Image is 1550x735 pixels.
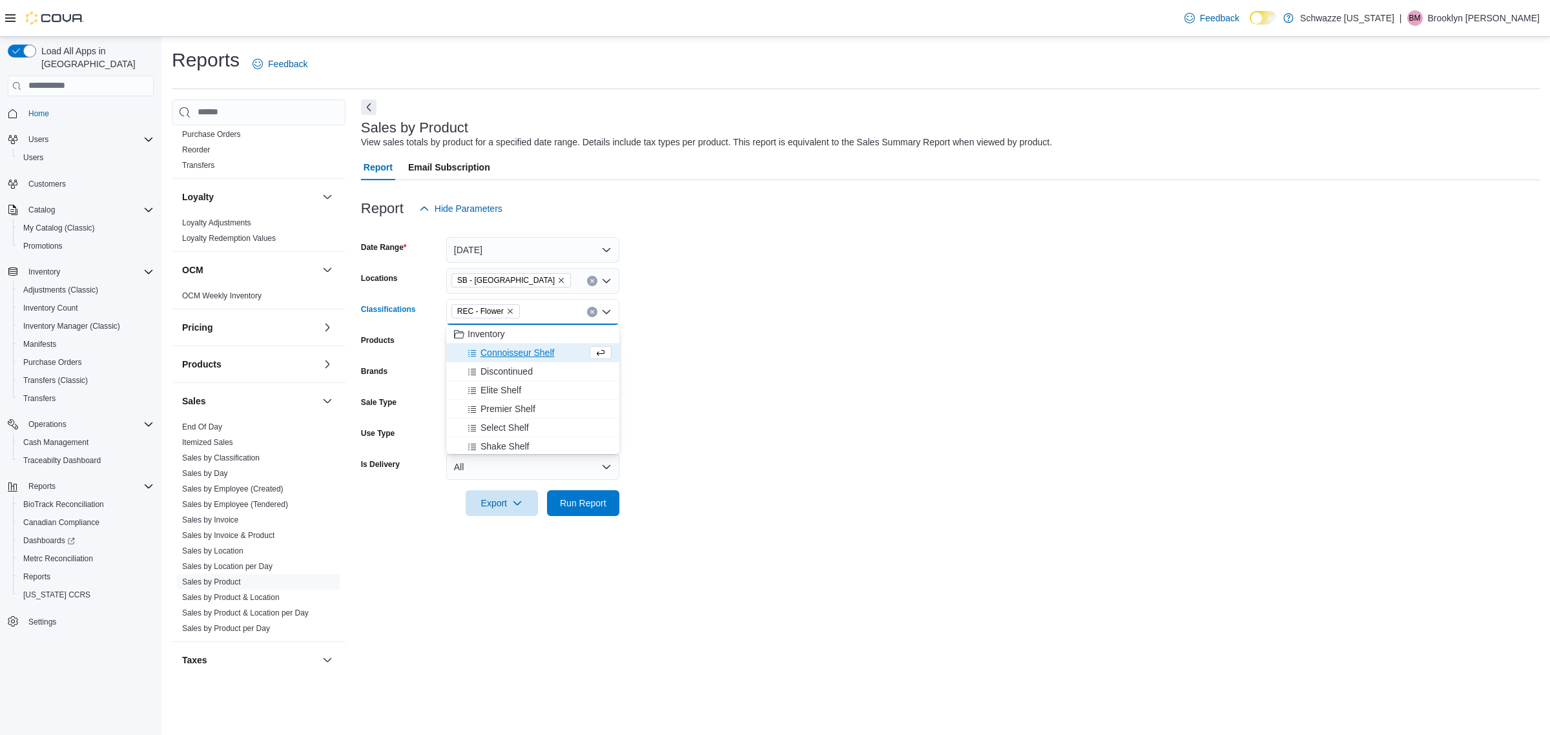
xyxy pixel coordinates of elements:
span: Loyalty Adjustments [182,218,251,228]
button: Loyalty [182,191,317,203]
button: Canadian Compliance [13,513,159,532]
span: Loyalty Redemption Values [182,233,276,243]
p: | [1400,10,1402,26]
a: Adjustments (Classic) [18,282,103,298]
span: Sales by Day [182,468,228,479]
a: Customers [23,176,71,192]
span: Reports [28,481,56,492]
a: Feedback [1179,5,1245,31]
span: Users [18,150,154,165]
button: Reports [3,477,159,495]
span: BioTrack Reconciliation [18,497,154,512]
span: Inventory [28,267,60,277]
span: Sales by Location per Day [182,561,273,572]
span: Reports [23,479,154,494]
label: Use Type [361,428,395,439]
button: Inventory Manager (Classic) [13,317,159,335]
button: Metrc Reconciliation [13,550,159,568]
a: Transfers [182,161,214,170]
span: Metrc Reconciliation [18,551,154,566]
button: OCM [320,262,335,278]
span: Inventory [23,264,154,280]
span: REC - Flower [451,304,520,318]
img: Cova [26,12,84,25]
span: Home [23,105,154,121]
button: All [446,454,619,480]
h3: Sales [182,395,206,408]
a: Traceabilty Dashboard [18,453,106,468]
span: Purchase Orders [182,129,241,140]
a: Feedback [247,51,313,77]
span: Select Shelf [480,421,529,434]
a: Users [18,150,48,165]
a: OCM Weekly Inventory [182,291,262,300]
span: Manifests [23,339,56,349]
h1: Reports [172,47,240,73]
span: Users [28,134,48,145]
a: Metrc Reconciliation [18,551,98,566]
button: Operations [23,417,72,432]
span: Transfers [182,160,214,171]
span: My Catalog (Classic) [23,223,95,233]
button: Export [466,490,538,516]
button: Products [182,358,317,371]
a: Cash Management [18,435,94,450]
a: Manifests [18,336,61,352]
span: Export [473,490,530,516]
a: Sales by Location [182,546,243,555]
button: Settings [3,612,159,630]
button: Purchase Orders [13,353,159,371]
a: Promotions [18,238,68,254]
span: Transfers (Classic) [23,375,88,386]
span: Connoisseur Shelf [480,346,554,359]
span: Operations [28,419,67,430]
button: Taxes [182,654,317,667]
button: Catalog [23,202,60,218]
a: Dashboards [13,532,159,550]
a: Purchase Orders [182,130,241,139]
button: Next [361,99,377,115]
span: Email Subscription [408,154,490,180]
span: Feedback [268,57,307,70]
span: Settings [23,613,154,629]
button: Taxes [320,652,335,668]
span: BM [1409,10,1421,26]
span: Metrc Reconciliation [23,554,93,564]
span: SB - Belmar [451,273,571,287]
div: OCM [172,288,346,309]
span: Transfers [23,393,56,404]
button: Transfers [13,389,159,408]
a: [US_STATE] CCRS [18,587,96,603]
span: Users [23,152,43,163]
button: Discontinued [446,362,619,381]
a: Sales by Employee (Created) [182,484,284,493]
span: Adjustments (Classic) [18,282,154,298]
button: Reports [13,568,159,586]
a: Sales by Product & Location [182,593,280,602]
a: Sales by Employee (Tendered) [182,500,288,509]
span: Inventory Manager (Classic) [23,321,120,331]
h3: Loyalty [182,191,214,203]
span: Dashboards [18,533,154,548]
button: Run Report [547,490,619,516]
button: Remove REC - Flower from selection in this group [506,307,514,315]
span: Sales by Location [182,546,243,556]
p: Schwazze [US_STATE] [1300,10,1394,26]
button: Inventory Count [13,299,159,317]
a: My Catalog (Classic) [18,220,100,236]
span: Sales by Invoice & Product [182,530,274,541]
button: Pricing [320,320,335,335]
span: BioTrack Reconciliation [23,499,104,510]
span: Report [364,154,393,180]
span: OCM Weekly Inventory [182,291,262,301]
span: Itemized Sales [182,437,233,448]
button: OCM [182,264,317,276]
button: Adjustments (Classic) [13,281,159,299]
button: Operations [3,415,159,433]
span: My Catalog (Classic) [18,220,154,236]
button: [US_STATE] CCRS [13,586,159,604]
a: Itemized Sales [182,438,233,447]
label: Brands [361,366,387,377]
span: Dashboards [23,535,75,546]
